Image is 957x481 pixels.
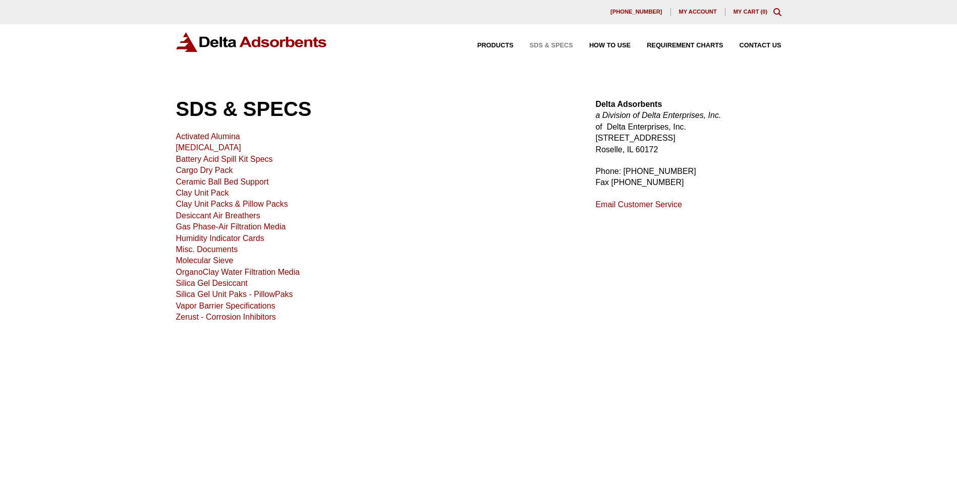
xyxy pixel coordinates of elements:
[679,9,717,15] span: My account
[176,200,288,208] a: Clay Unit Packs & Pillow Packs
[589,42,631,49] span: How to Use
[647,42,723,49] span: Requirement Charts
[176,234,264,243] a: Humidity Indicator Cards
[176,313,276,321] a: Zerust - Corrosion Inhibitors
[176,302,275,310] a: Vapor Barrier Specifications
[176,222,286,231] a: Gas Phase-Air Filtration Media
[671,8,725,16] a: My account
[176,143,241,152] a: [MEDICAL_DATA]
[740,42,781,49] span: Contact Us
[762,9,765,15] span: 0
[734,9,768,15] a: My Cart (0)
[176,132,240,141] a: Activated Alumina
[602,8,671,16] a: [PHONE_NUMBER]
[176,177,269,186] a: Ceramic Ball Bed Support
[595,111,721,119] em: a Division of Delta Enterprises, Inc.
[595,200,682,209] a: Email Customer Service
[176,211,260,220] a: Desiccant Air Breathers
[595,166,781,189] p: Phone: [PHONE_NUMBER] Fax [PHONE_NUMBER]
[610,9,662,15] span: [PHONE_NUMBER]
[514,42,573,49] a: SDS & SPECS
[176,155,273,163] a: Battery Acid Spill Kit Specs
[631,42,723,49] a: Requirement Charts
[595,99,781,155] p: of Delta Enterprises, Inc. [STREET_ADDRESS] Roselle, IL 60172
[176,99,572,119] h1: SDS & SPECS
[773,8,781,16] div: Toggle Modal Content
[530,42,573,49] span: SDS & SPECS
[573,42,631,49] a: How to Use
[176,290,293,298] a: Silica Gel Unit Paks - PillowPaks
[176,256,234,265] a: Molecular Sieve
[176,32,327,52] img: Delta Adsorbents
[176,189,229,197] a: Clay Unit Pack
[477,42,514,49] span: Products
[461,42,514,49] a: Products
[176,279,248,287] a: Silica Gel Desiccant
[595,100,662,108] strong: Delta Adsorbents
[176,245,238,254] a: Misc. Documents
[723,42,781,49] a: Contact Us
[176,268,300,276] a: OrganoClay Water Filtration Media
[176,166,233,174] a: Cargo Dry Pack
